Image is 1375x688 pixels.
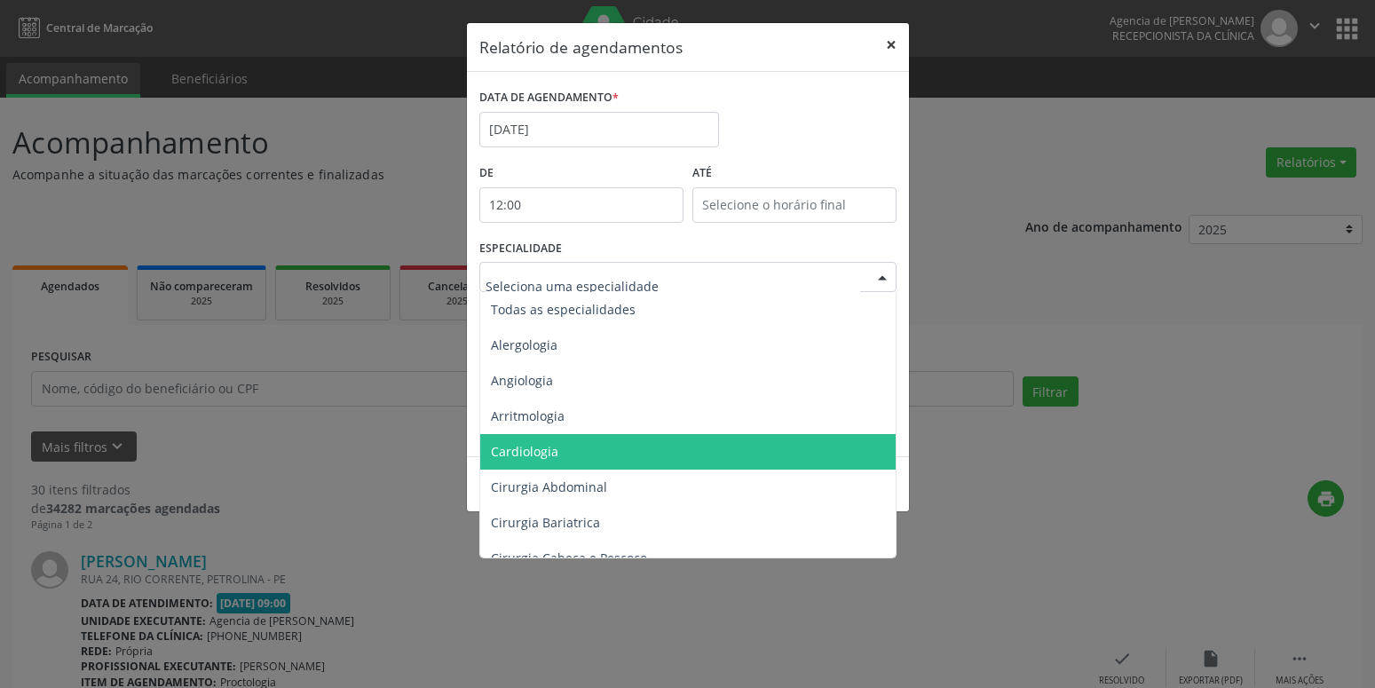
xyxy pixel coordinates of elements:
[479,36,683,59] h5: Relatório de agendamentos
[692,187,897,223] input: Selecione o horário final
[491,407,565,424] span: Arritmologia
[491,478,607,495] span: Cirurgia Abdominal
[486,268,860,304] input: Seleciona uma especialidade
[491,301,636,318] span: Todas as especialidades
[491,372,553,389] span: Angiologia
[479,112,719,147] input: Selecione uma data ou intervalo
[479,187,684,223] input: Selecione o horário inicial
[491,336,557,353] span: Alergologia
[479,84,619,112] label: DATA DE AGENDAMENTO
[491,514,600,531] span: Cirurgia Bariatrica
[692,160,897,187] label: ATÉ
[491,443,558,460] span: Cardiologia
[479,160,684,187] label: De
[873,23,909,67] button: Close
[491,550,647,566] span: Cirurgia Cabeça e Pescoço
[479,235,562,263] label: ESPECIALIDADE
